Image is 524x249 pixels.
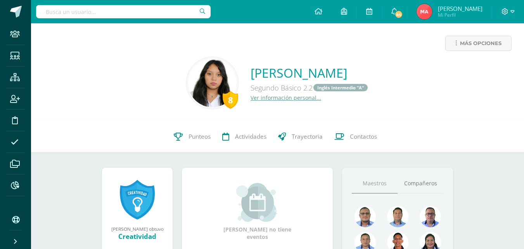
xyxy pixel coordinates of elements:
[188,59,237,107] img: cf10bf526f4eb0e7d019fcab2358060c.png
[272,121,329,152] a: Trayectoria
[387,206,408,227] img: 2ac039123ac5bd71a02663c3aa063ac8.png
[420,206,441,227] img: 30ea9b988cec0d4945cca02c4e803e5a.png
[189,132,211,141] span: Punteos
[36,5,211,18] input: Busca un usuario...
[292,132,323,141] span: Trayectoria
[168,121,216,152] a: Punteos
[460,36,502,50] span: Más opciones
[216,121,272,152] a: Actividades
[223,91,238,109] div: 8
[235,132,266,141] span: Actividades
[417,4,432,19] img: 8d3d044f6c5e0d360e86203a217bbd6d.png
[438,5,482,12] span: [PERSON_NAME]
[329,121,383,152] a: Contactos
[352,174,398,193] a: Maestros
[251,64,368,81] a: [PERSON_NAME]
[251,81,368,94] div: Segundo Básico 2.2
[110,226,165,232] div: [PERSON_NAME] obtuvo
[350,132,377,141] span: Contactos
[313,84,368,91] a: Inglés Intermedio "A"
[236,183,278,222] img: event_small.png
[355,206,376,227] img: 99962f3fa423c9b8099341731b303440.png
[445,36,512,51] a: Más opciones
[110,232,165,241] div: Creatividad
[251,94,321,101] a: Ver información personal...
[394,10,403,19] span: 44
[219,183,296,240] div: [PERSON_NAME] no tiene eventos
[398,174,443,193] a: Compañeros
[438,12,482,18] span: Mi Perfil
